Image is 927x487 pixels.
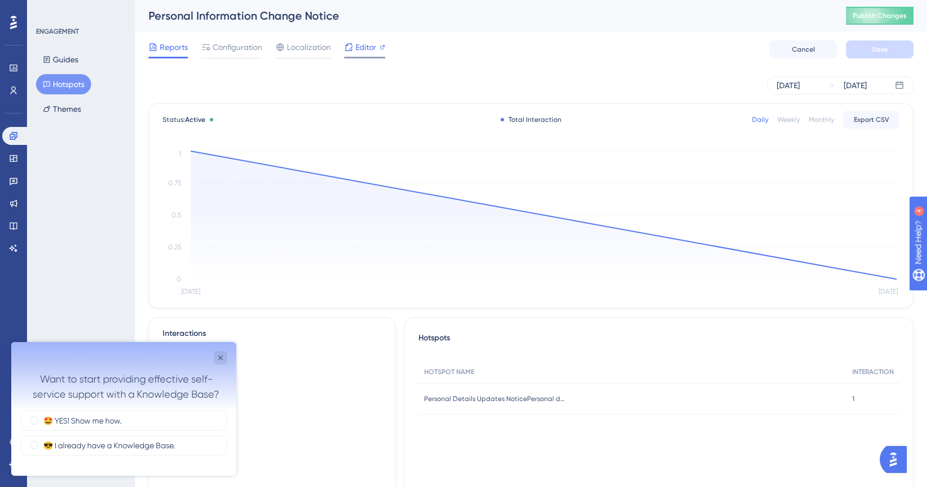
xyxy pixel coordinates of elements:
span: HOTSPOT NAME [424,367,474,376]
tspan: [DATE] [879,288,898,295]
span: Reports [160,40,188,54]
span: Publish Changes [853,11,907,20]
div: [DATE] [844,79,867,92]
span: Configuration [213,40,262,54]
span: INTERACTION [852,367,894,376]
div: Interactions [163,327,206,340]
span: Hotspots [418,331,450,352]
span: Editor [355,40,376,54]
button: Hotspots [36,74,91,94]
div: ENGAGEMENT [36,27,79,36]
div: Total Interaction [501,115,561,124]
iframe: UserGuiding Survey [11,342,236,476]
iframe: UserGuiding AI Assistant Launcher [880,443,913,476]
span: Need Help? [26,3,70,16]
tspan: 0 [177,275,181,283]
tspan: 1 [179,150,181,158]
tspan: [DATE] [181,288,200,295]
span: Cancel [792,45,815,54]
tspan: 0.75 [168,179,181,187]
div: Daily [752,115,768,124]
button: Cancel [769,40,837,58]
div: Personal Information Change Notice [148,8,818,24]
button: Export CSV [843,111,899,129]
tspan: 0.5 [172,211,181,219]
span: Localization [287,40,331,54]
span: 1 [852,394,854,403]
button: Publish Changes [846,7,913,25]
button: Guides [36,49,85,70]
div: Monthly [809,115,834,124]
div: 1 [163,347,381,363]
span: Export CSV [854,115,889,124]
span: Active [185,116,205,124]
span: Status: [163,115,205,124]
div: Weekly [777,115,800,124]
div: [DATE] [777,79,800,92]
button: Save [846,40,913,58]
span: Save [872,45,888,54]
tspan: 0.25 [168,243,181,251]
span: Personal Details Updates NoticePersonal details must be entered using your complete legal name.Ch... [424,394,565,403]
div: 4 [78,6,82,15]
button: Themes [36,99,88,119]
